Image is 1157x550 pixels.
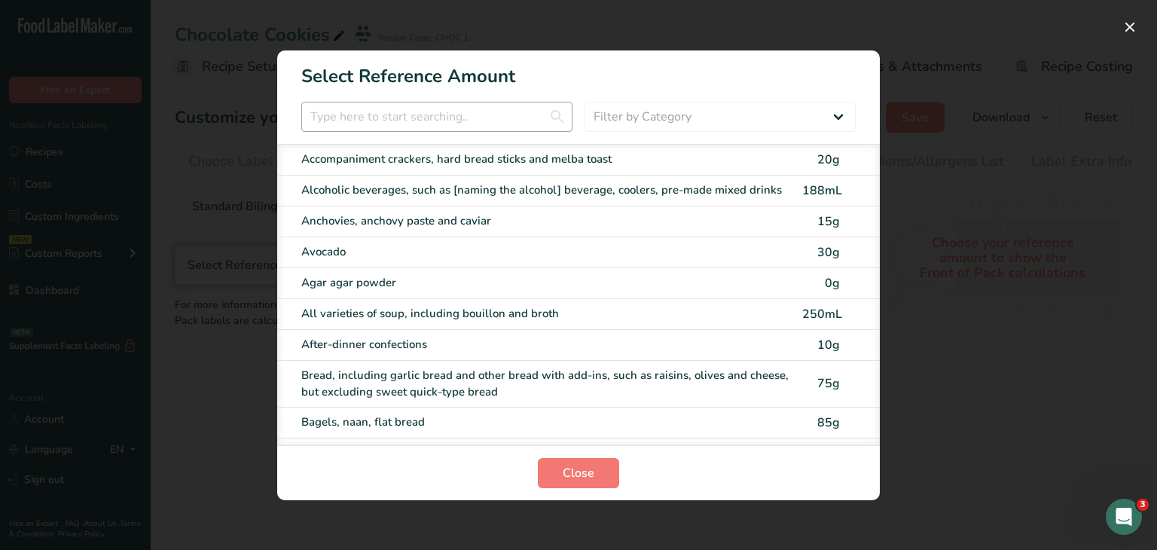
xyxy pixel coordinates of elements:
div: Bread, including garlic bread and other bread with add-ins, such as raisins, olives and cheese, b... [301,367,793,401]
div: 250mL [802,305,842,323]
h1: Select Reference Amount [277,50,880,90]
span: 10g [817,337,840,353]
span: 30g [817,244,840,261]
input: Type here to start searching.. [301,102,572,132]
div: 188mL [802,182,842,200]
div: Alcoholic beverages, such as [naming the alcohol] beverage, coolers, pre-made mixed drinks [301,182,793,199]
span: Close [563,464,594,482]
div: Anchovies, anchovy paste and caviar [301,212,793,230]
span: 75g [817,375,840,392]
div: Accompaniment crackers, hard bread sticks and melba toast [301,151,793,168]
div: After-dinner confections [301,336,793,353]
div: All varieties of soup, including bouillon and broth [301,305,793,322]
iframe: Intercom live chat [1106,499,1142,535]
button: Close [538,458,619,488]
span: 85g [817,414,840,431]
div: Bagels, naan, flat bread [301,414,793,431]
span: 3 [1137,499,1149,511]
div: Brownies, dessert squares and bars [301,445,793,462]
span: 20g [817,151,840,168]
span: 15g [817,213,840,230]
div: Agar agar powder [301,274,793,292]
div: Avocado [301,243,793,261]
span: 0g [825,275,840,292]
